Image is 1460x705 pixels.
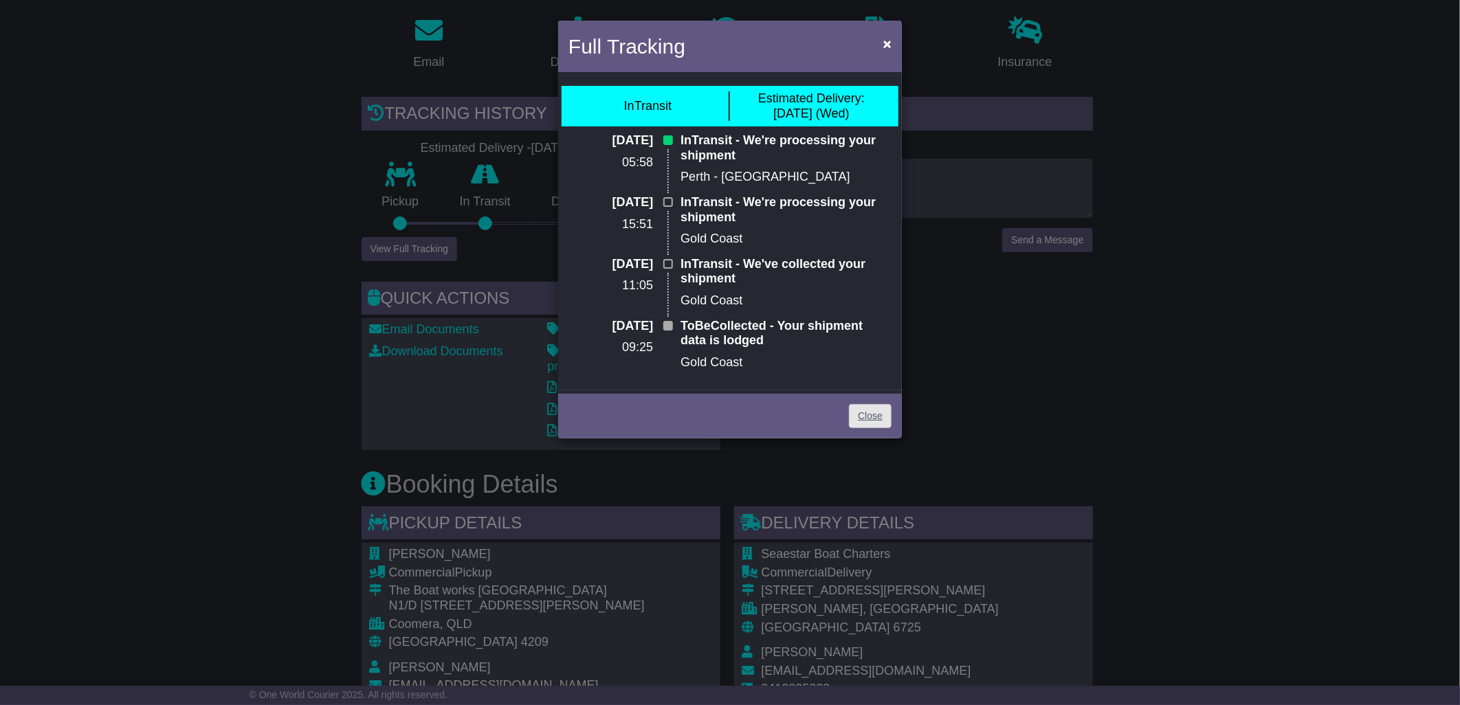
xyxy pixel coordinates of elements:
[568,319,653,334] p: [DATE]
[758,91,865,105] span: Estimated Delivery:
[681,195,892,225] p: InTransit - We're processing your shipment
[568,340,653,355] p: 09:25
[568,31,685,62] h4: Full Tracking
[849,404,892,428] a: Close
[681,257,892,287] p: InTransit - We've collected your shipment
[568,133,653,148] p: [DATE]
[568,278,653,293] p: 11:05
[568,195,653,210] p: [DATE]
[681,293,892,309] p: Gold Coast
[681,355,892,370] p: Gold Coast
[681,232,892,247] p: Gold Coast
[624,99,672,114] div: InTransit
[568,217,653,232] p: 15:51
[568,155,653,170] p: 05:58
[681,319,892,348] p: ToBeCollected - Your shipment data is lodged
[568,257,653,272] p: [DATE]
[681,170,892,185] p: Perth - [GEOGRAPHIC_DATA]
[758,91,865,121] div: [DATE] (Wed)
[681,133,892,163] p: InTransit - We're processing your shipment
[883,36,892,52] span: ×
[876,30,898,58] button: Close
